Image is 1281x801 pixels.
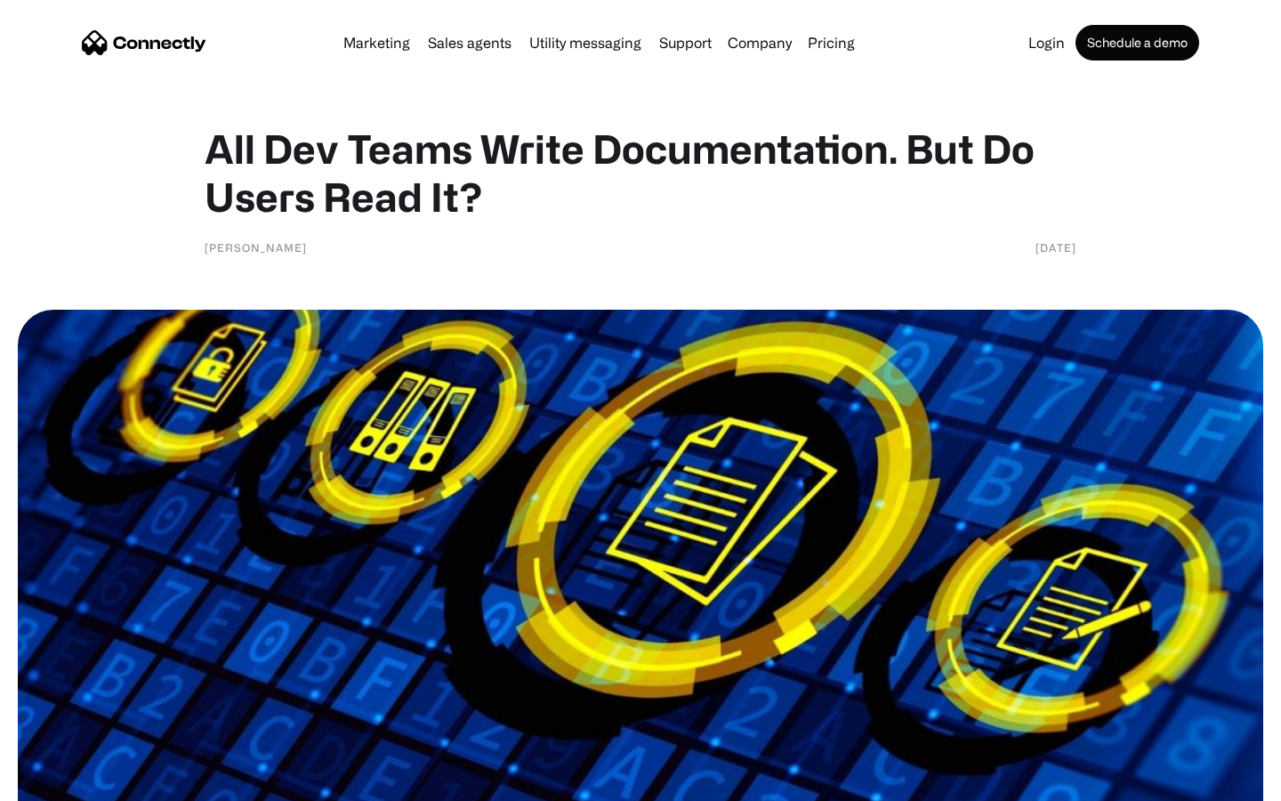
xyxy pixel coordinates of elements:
[18,770,107,795] aside: Language selected: English
[205,239,307,256] div: [PERSON_NAME]
[801,36,862,50] a: Pricing
[1021,36,1072,50] a: Login
[652,36,719,50] a: Support
[1076,25,1199,61] a: Schedule a demo
[36,770,107,795] ul: Language list
[522,36,649,50] a: Utility messaging
[421,36,519,50] a: Sales agents
[336,36,417,50] a: Marketing
[205,125,1076,221] h1: All Dev Teams Write Documentation. But Do Users Read It?
[728,30,792,55] div: Company
[1035,239,1076,256] div: [DATE]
